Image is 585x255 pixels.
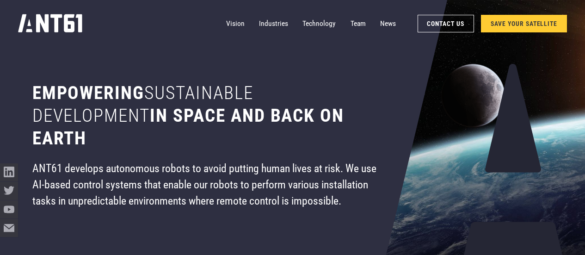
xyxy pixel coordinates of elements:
[418,15,474,32] a: Contact Us
[380,14,396,32] a: News
[302,14,336,32] a: Technology
[259,14,288,32] a: Industries
[32,82,381,150] h1: Empowering in space and back on earth
[32,161,381,210] div: ANT61 develops autonomous robots to avoid putting human lives at risk. We use AI-based control sy...
[32,82,253,126] span: sustainable development
[351,14,366,32] a: Team
[481,15,567,32] a: SAVE YOUR SATELLITE
[18,12,82,36] a: home
[226,14,245,32] a: Vision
